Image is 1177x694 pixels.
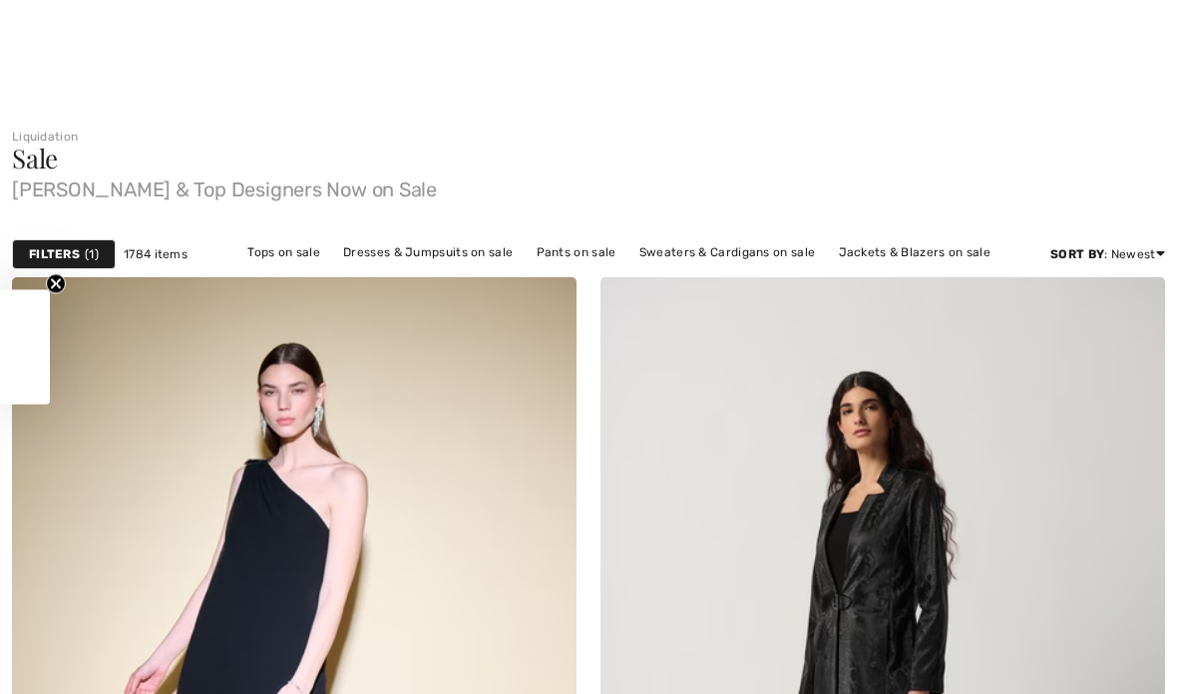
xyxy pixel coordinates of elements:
[1050,245,1165,263] div: : Newest
[605,265,734,291] a: Outerwear on sale
[12,141,58,175] span: Sale
[333,239,523,265] a: Dresses & Jumpsuits on sale
[46,274,66,294] button: Close teaser
[12,130,78,144] a: Liquidation
[237,239,330,265] a: Tops on sale
[504,265,602,291] a: Skirts on sale
[527,239,626,265] a: Pants on sale
[12,172,1165,199] span: [PERSON_NAME] & Top Designers Now on Sale
[124,245,188,263] span: 1784 items
[85,245,99,263] span: 1
[29,245,80,263] strong: Filters
[629,239,825,265] a: Sweaters & Cardigans on sale
[829,239,1001,265] a: Jackets & Blazers on sale
[1050,247,1104,261] strong: Sort By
